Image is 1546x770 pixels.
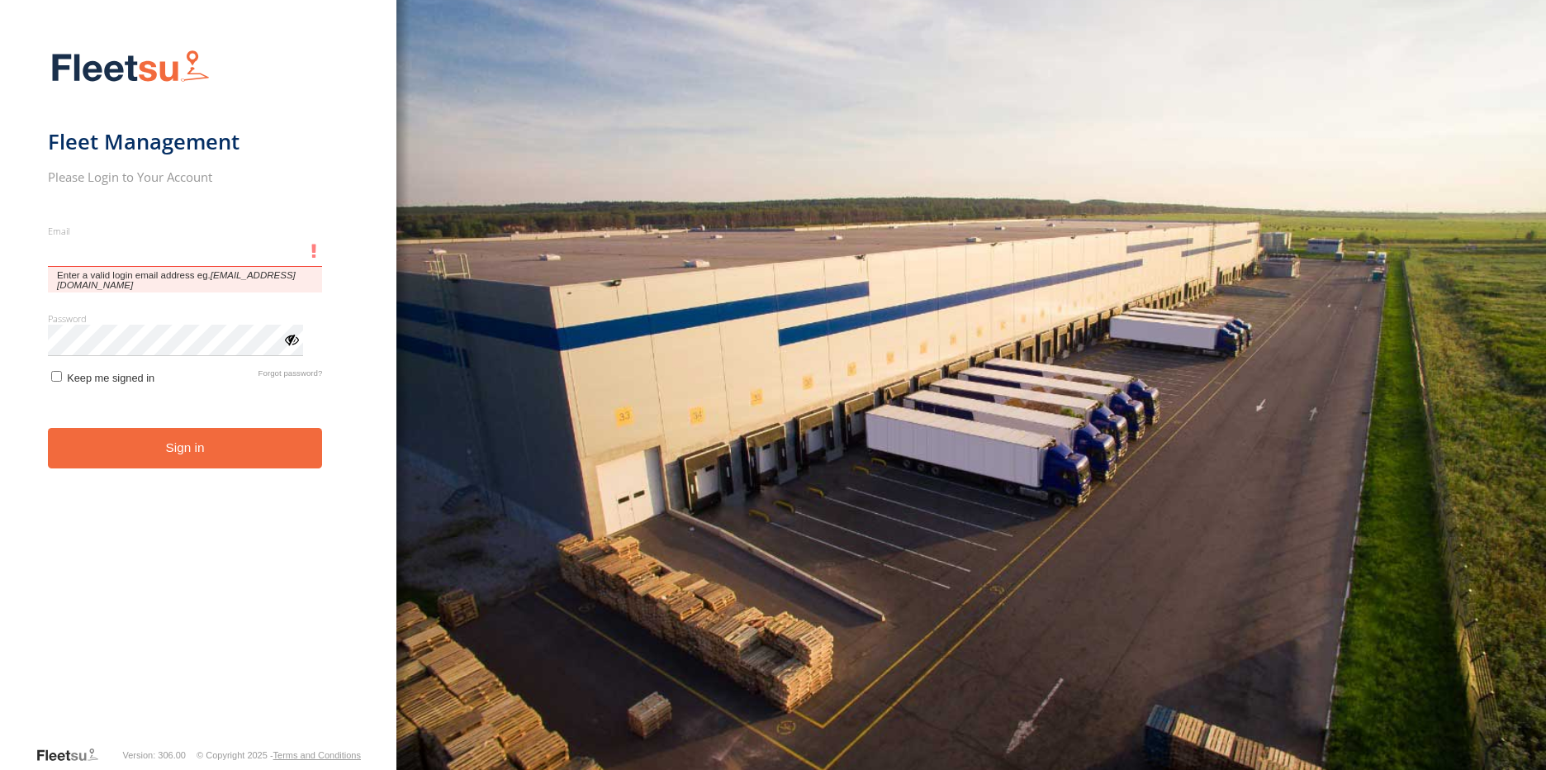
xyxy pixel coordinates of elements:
label: Email [48,225,323,237]
a: Terms and Conditions [273,750,361,760]
img: Fleetsu [48,46,213,88]
div: Version: 306.00 [123,750,186,760]
h2: Please Login to Your Account [48,169,323,185]
label: Password [48,312,323,325]
a: Visit our Website [36,747,111,763]
a: Forgot password? [258,368,323,384]
input: Keep me signed in [51,371,62,382]
div: © Copyright 2025 - [197,750,361,760]
form: main [48,40,349,745]
em: [EMAIL_ADDRESS][DOMAIN_NAME] [57,270,296,290]
span: Keep me signed in [67,372,154,384]
h1: Fleet Management [48,128,323,155]
span: Enter a valid login email address eg. [48,267,323,292]
div: ViewPassword [282,330,299,347]
button: Sign in [48,428,323,468]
